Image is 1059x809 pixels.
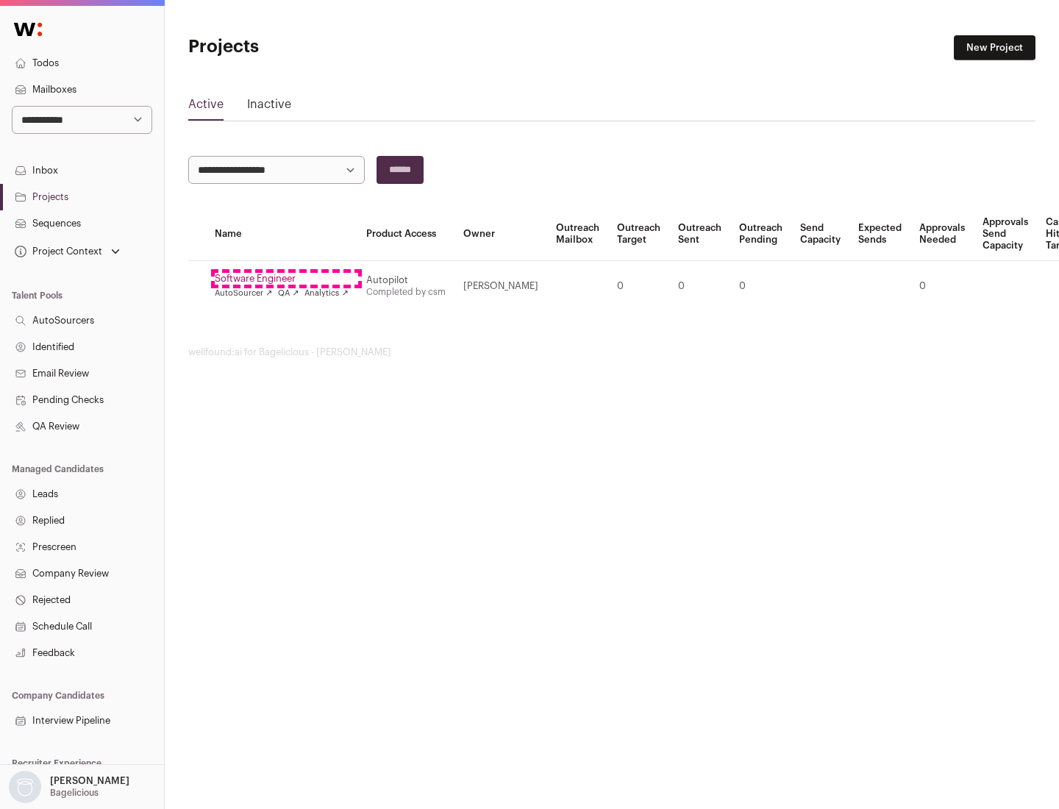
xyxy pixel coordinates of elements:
[247,96,291,119] a: Inactive
[791,207,849,261] th: Send Capacity
[366,288,446,296] a: Completed by csm
[6,15,50,44] img: Wellfound
[608,207,669,261] th: Outreach Target
[669,261,730,312] td: 0
[206,207,357,261] th: Name
[357,207,454,261] th: Product Access
[188,96,224,119] a: Active
[366,274,446,286] div: Autopilot
[454,207,547,261] th: Owner
[50,775,129,787] p: [PERSON_NAME]
[215,288,272,299] a: AutoSourcer ↗
[608,261,669,312] td: 0
[278,288,299,299] a: QA ↗
[304,288,348,299] a: Analytics ↗
[215,273,349,285] a: Software Engineer
[910,207,974,261] th: Approvals Needed
[730,261,791,312] td: 0
[954,35,1035,60] a: New Project
[12,241,123,262] button: Open dropdown
[12,246,102,257] div: Project Context
[188,35,471,59] h1: Projects
[50,787,99,799] p: Bagelicious
[974,207,1037,261] th: Approvals Send Capacity
[454,261,547,312] td: [PERSON_NAME]
[849,207,910,261] th: Expected Sends
[547,207,608,261] th: Outreach Mailbox
[9,771,41,803] img: nopic.png
[730,207,791,261] th: Outreach Pending
[910,261,974,312] td: 0
[669,207,730,261] th: Outreach Sent
[6,771,132,803] button: Open dropdown
[188,346,1035,358] footer: wellfound:ai for Bagelicious - [PERSON_NAME]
